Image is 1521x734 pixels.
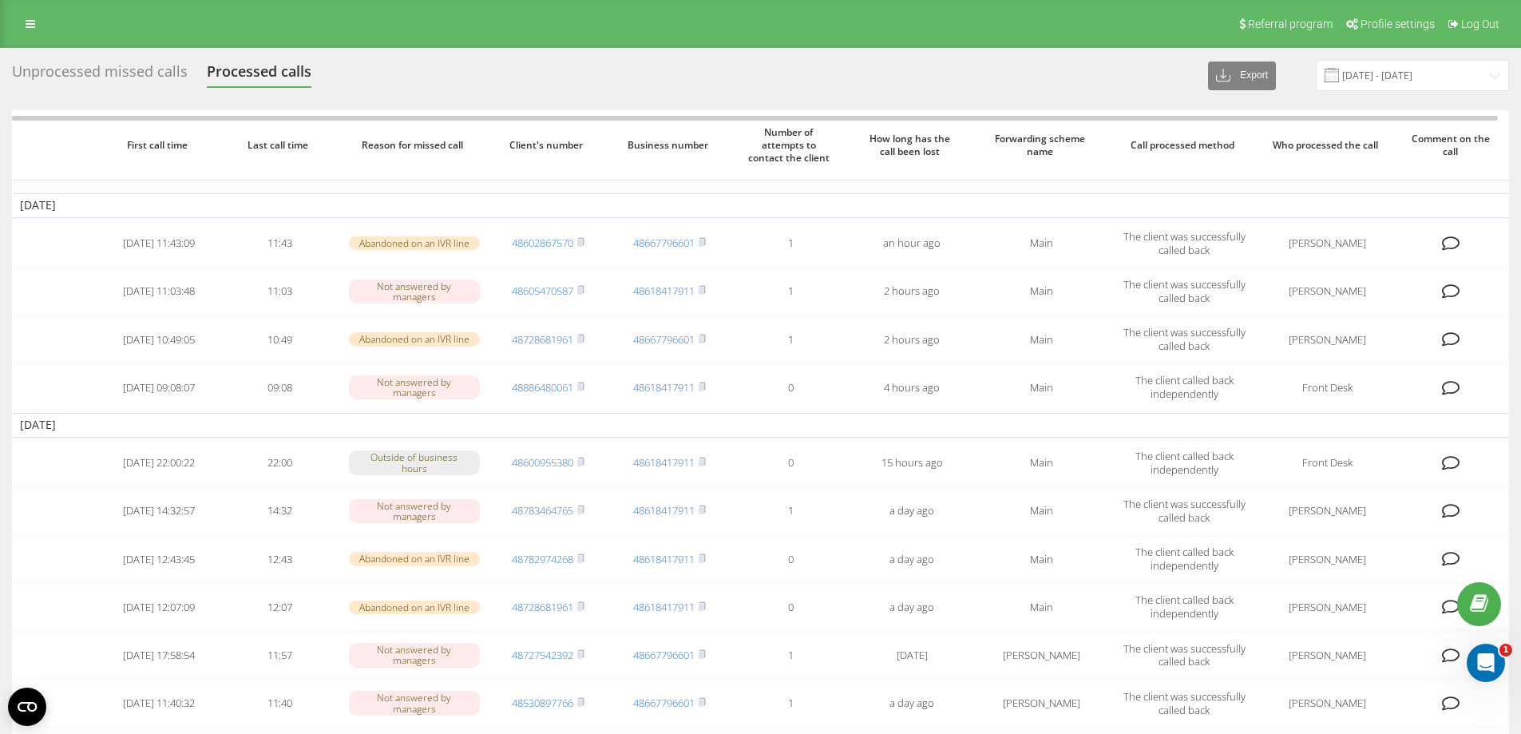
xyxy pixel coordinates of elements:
td: 2 hours ago [851,269,972,314]
td: [DATE] 12:07:09 [98,585,220,629]
div: Outside of business hours [349,450,480,474]
td: [PERSON_NAME] [972,680,1111,725]
td: [DATE] 11:40:32 [98,680,220,725]
td: [PERSON_NAME] [1258,537,1396,581]
a: 48728681961 [512,600,573,614]
td: 1 [730,680,851,725]
td: 10:49 [220,317,341,362]
td: The client called back independently [1111,585,1258,629]
a: 48728681961 [512,332,573,347]
div: Not answered by managers [349,643,480,667]
span: Call processed method [1126,139,1244,152]
a: 48727542392 [512,648,573,662]
td: The client called back independently [1111,441,1258,486]
td: 4 hours ago [851,365,972,410]
a: 48618417911 [633,380,695,395]
td: Main [972,489,1111,534]
td: 2 hours ago [851,317,972,362]
span: Number of attempts to contact the client [743,126,838,164]
a: 48618417911 [633,455,695,470]
span: Who processed the call [1272,139,1382,152]
td: Front Desk [1258,365,1396,410]
td: Main [972,317,1111,362]
td: 15 hours ago [851,441,972,486]
td: Main [972,585,1111,629]
td: 0 [730,537,851,581]
td: The client was successfully called back [1111,221,1258,266]
td: The client called back independently [1111,537,1258,581]
td: [DATE] [12,193,1509,217]
td: [DATE] 11:03:48 [98,269,220,314]
span: Log Out [1461,18,1499,30]
div: Not answered by managers [349,691,480,715]
a: 48667796601 [633,648,695,662]
span: First call time [112,139,207,152]
td: [PERSON_NAME] [972,633,1111,677]
span: Forwarding scheme name [987,133,1097,157]
td: a day ago [851,489,972,534]
td: [DATE] [12,413,1509,437]
td: [DATE] 14:32:57 [98,489,220,534]
div: Not answered by managers [349,375,480,399]
span: Client's number [501,139,596,152]
span: 1 [1499,644,1512,657]
a: 48600955380 [512,455,573,470]
td: [DATE] 22:00:22 [98,441,220,486]
td: Main [972,365,1111,410]
td: 12:07 [220,585,341,629]
a: 48667796601 [633,236,695,250]
td: a day ago [851,680,972,725]
td: [PERSON_NAME] [1258,269,1396,314]
td: 1 [730,633,851,677]
iframe: Intercom live chat [1467,644,1505,682]
a: 48618417911 [633,503,695,518]
td: The client called back independently [1111,365,1258,410]
td: The client was successfully called back [1111,317,1258,362]
a: 48886480061 [512,380,573,395]
td: 14:32 [220,489,341,534]
td: 1 [730,269,851,314]
td: [DATE] [851,633,972,677]
td: 11:57 [220,633,341,677]
div: Unprocessed missed calls [12,63,188,88]
td: 0 [730,585,851,629]
td: 22:00 [220,441,341,486]
button: Open CMP widget [8,688,46,726]
button: Export [1208,61,1276,90]
td: 0 [730,441,851,486]
td: 11:40 [220,680,341,725]
span: Business number [622,139,717,152]
td: 11:03 [220,269,341,314]
td: Main [972,221,1111,266]
td: 1 [730,489,851,534]
td: 1 [730,317,851,362]
td: 12:43 [220,537,341,581]
td: 09:08 [220,365,341,410]
a: 48618417911 [633,284,695,298]
td: [PERSON_NAME] [1258,680,1396,725]
td: Main [972,441,1111,486]
td: The client was successfully called back [1111,269,1258,314]
span: Reason for missed call [355,139,473,152]
a: 48618417911 [633,600,695,614]
td: Main [972,537,1111,581]
td: [PERSON_NAME] [1258,489,1396,534]
td: [PERSON_NAME] [1258,585,1396,629]
td: [DATE] 17:58:54 [98,633,220,677]
td: The client was successfully called back [1111,680,1258,725]
div: Abandoned on an IVR line [349,332,480,346]
a: 48602867570 [512,236,573,250]
td: 11:43 [220,221,341,266]
td: a day ago [851,537,972,581]
td: [DATE] 12:43:45 [98,537,220,581]
span: Comment on the call [1409,133,1496,157]
div: Abandoned on an IVR line [349,236,480,250]
td: Front Desk [1258,441,1396,486]
div: Abandoned on an IVR line [349,552,480,565]
td: [PERSON_NAME] [1258,317,1396,362]
td: a day ago [851,585,972,629]
a: 48782974268 [512,552,573,566]
a: 48783464765 [512,503,573,518]
span: Last call time [233,139,328,152]
td: [DATE] 09:08:07 [98,365,220,410]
